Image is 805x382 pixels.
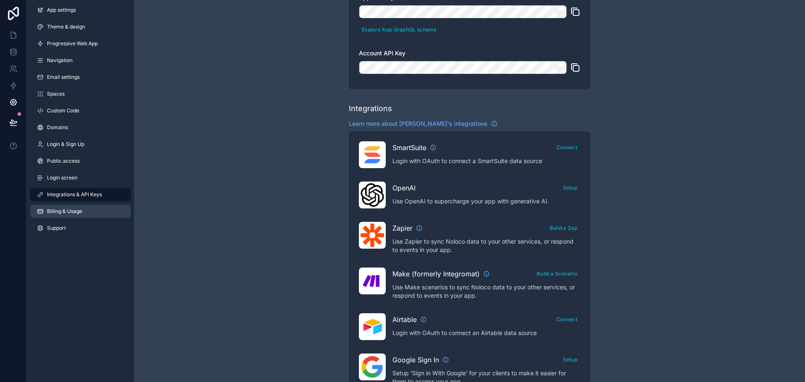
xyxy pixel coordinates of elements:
[392,283,580,300] p: Use Make scenarios to sync Noloco data to your other services, or respond to events in your app.
[392,143,426,153] span: SmartSuite
[30,188,131,201] a: Integrations & API Keys
[359,49,405,57] span: Account API Key
[349,120,488,128] span: Learn more about [PERSON_NAME]'s integrations
[47,158,80,164] span: Public access
[359,23,440,36] button: Explore App GraphQL schema
[47,141,84,148] span: Login & Sign Up
[361,183,384,207] img: OpenAI
[560,355,581,363] a: Setup
[30,221,131,235] a: Support
[47,91,65,97] span: Spaces
[392,223,413,233] span: Zapier
[30,205,131,218] a: Billing & Usage
[47,124,68,131] span: Domains
[30,121,131,134] a: Domains
[30,3,131,17] a: App settings
[30,171,131,185] a: Login screen
[560,182,581,194] button: Setup
[553,141,580,153] button: Connect
[47,191,102,198] span: Integrations & API Keys
[534,269,580,277] a: Build a Scenario
[553,314,580,323] a: Connect
[553,313,580,325] button: Connect
[361,223,384,247] img: Zapier
[392,237,580,254] p: Use Zapier to sync Noloco data to your other services, or respond to events in your app.
[30,154,131,168] a: Public access
[47,23,85,30] span: Theme & design
[47,74,80,81] span: Email settings
[30,104,131,117] a: Custom Code
[30,87,131,101] a: Spaces
[47,107,79,114] span: Custom Code
[30,37,131,50] a: Progressive Web App
[392,355,439,365] span: Google Sign In
[553,143,580,151] a: Connect
[349,120,498,128] a: Learn more about [PERSON_NAME]'s integrations
[547,222,580,234] button: Build a Zap
[361,269,384,293] img: Make (formerly Integromat)
[392,314,417,325] span: Airtable
[361,143,384,166] img: SmartSuite
[47,225,66,231] span: Support
[560,353,581,366] button: Setup
[47,40,98,47] span: Progressive Web App
[392,183,415,193] span: OpenAI
[392,269,480,279] span: Make (formerly Integromat)
[47,208,82,215] span: Billing & Usage
[30,138,131,151] a: Login & Sign Up
[47,57,73,64] span: Navigation
[349,103,392,114] div: Integrations
[30,70,131,84] a: Email settings
[392,329,580,337] p: Login with OAuth to connect an Airtable data source
[359,25,440,33] a: Explore App GraphQL schema
[547,223,580,231] a: Build a Zap
[47,7,76,13] span: App settings
[392,197,580,205] p: Use OpenAI to supercharge your app with generative AI.
[361,319,384,335] img: Airtable
[30,20,131,34] a: Theme & design
[30,54,131,67] a: Navigation
[47,174,78,181] span: Login screen
[560,183,581,191] a: Setup
[534,268,580,280] button: Build a Scenario
[361,355,384,379] img: Google Sign In
[392,157,580,165] p: Login with OAuth to connect a SmartSuite data source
